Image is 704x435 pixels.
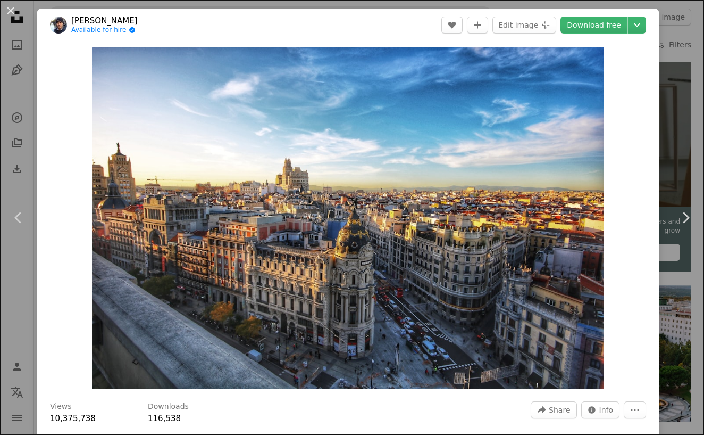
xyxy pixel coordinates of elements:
button: More Actions [624,401,646,418]
button: Choose download size [628,17,646,34]
button: Edit image [492,17,556,34]
span: Info [599,402,614,418]
img: Go to Jorge Fernández Salas's profile [50,17,67,34]
span: 10,375,738 [50,414,96,423]
span: Share [549,402,570,418]
h3: Views [50,401,72,412]
button: Zoom in on this image [92,47,604,389]
a: [PERSON_NAME] [71,15,138,26]
button: Add to Collection [467,17,488,34]
a: Available for hire [71,26,138,35]
span: 116,538 [148,414,181,423]
a: Next [667,167,704,269]
h3: Downloads [148,401,189,412]
button: Stats about this image [581,401,620,418]
button: Share this image [531,401,576,418]
a: Download free [560,17,627,34]
img: city scale under blue sky [92,47,604,389]
button: Like [441,17,463,34]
